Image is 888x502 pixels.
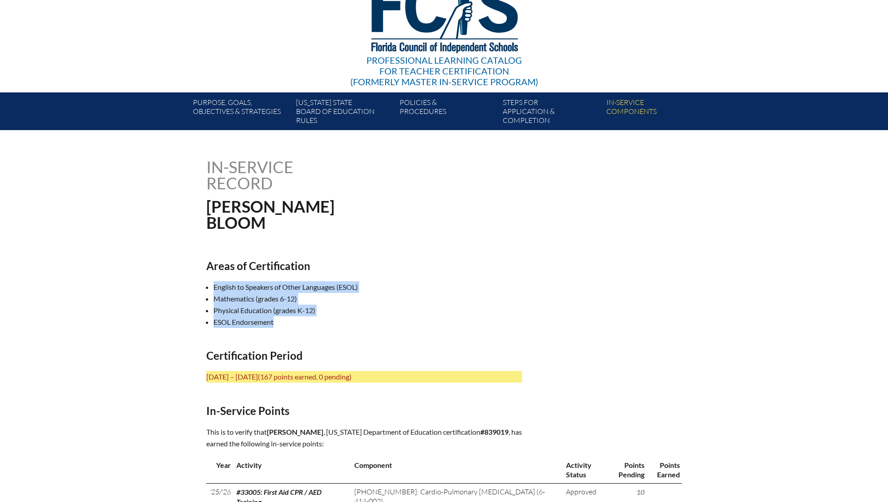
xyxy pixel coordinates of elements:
[206,198,501,231] h1: [PERSON_NAME] Bloom
[233,457,351,483] th: Activity
[206,349,522,362] h2: Certification Period
[636,488,644,496] strong: 10
[480,428,509,436] b: #839019
[603,96,706,130] a: In-servicecomponents
[213,281,529,293] li: English to Speakers of Other Languages (ESOL)
[646,457,682,483] th: Points Earned
[608,457,647,483] th: Points Pending
[562,457,608,483] th: Activity Status
[206,457,233,483] th: Year
[189,96,292,130] a: Purpose, goals,objectives & strategies
[206,426,522,450] p: This is to verify that , [US_STATE] Department of Education certification , has earned the follow...
[206,159,387,191] h1: In-service record
[292,96,396,130] a: [US_STATE] StateBoard of Education rules
[206,404,522,417] h2: In-Service Points
[258,372,352,381] span: (167 points earned, 0 pending)
[351,457,562,483] th: Component
[213,293,529,305] li: Mathematics (grades 6-12)
[499,96,602,130] a: Steps forapplication & completion
[206,371,522,383] p: [DATE] – [DATE]
[350,55,538,87] div: Professional Learning Catalog (formerly Master In-service Program)
[213,316,529,328] li: ESOL Endorsement
[213,305,529,316] li: Physical Education (grades K-12)
[206,259,522,272] h2: Areas of Certification
[379,65,509,76] span: for Teacher Certification
[267,428,323,436] span: [PERSON_NAME]
[396,96,499,130] a: Policies &Procedures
